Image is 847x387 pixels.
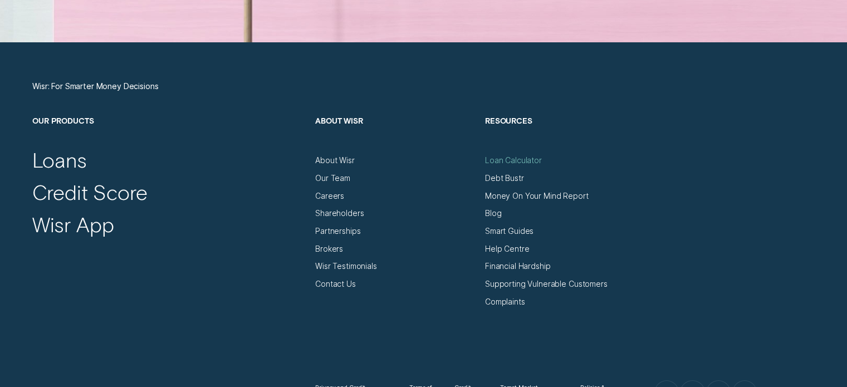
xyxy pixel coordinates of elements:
[485,208,501,218] a: Blog
[32,212,114,237] a: Wisr App
[485,173,524,183] a: Debt Bustr
[315,155,355,165] a: About Wisr
[32,179,148,205] a: Credit Score
[315,226,360,236] a: Partnerships
[485,226,533,236] a: Smart Guides
[485,155,542,165] a: Loan Calculator
[315,244,343,254] a: Brokers
[315,191,344,201] a: Careers
[315,208,364,218] a: Shareholders
[315,173,350,183] a: Our Team
[315,261,377,271] a: Wisr Testimonials
[32,116,305,155] h2: Our Products
[32,81,158,91] a: Wisr: For Smarter Money Decisions
[485,261,550,271] a: Financial Hardship
[315,116,475,155] h2: About Wisr
[485,297,525,307] a: Complaints
[485,279,608,289] a: Supporting Vulnerable Customers
[485,116,645,155] h2: Resources
[315,279,356,289] a: Contact Us
[485,191,588,201] a: Money On Your Mind Report
[32,147,87,173] a: Loans
[485,244,529,254] a: Help Centre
